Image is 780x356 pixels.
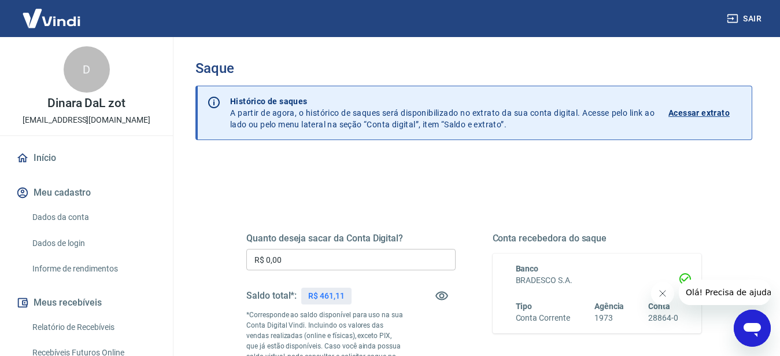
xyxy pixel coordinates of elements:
p: Histórico de saques [230,96,655,107]
iframe: Mensagem da empresa [679,280,771,305]
span: Banco [516,264,539,273]
button: Sair [724,8,766,30]
h5: Saldo total*: [246,290,297,302]
span: Tipo [516,302,533,311]
p: [EMAIL_ADDRESS][DOMAIN_NAME] [23,114,150,126]
h6: 28864-0 [648,312,678,324]
img: Vindi [14,1,89,36]
a: Dados de login [28,232,159,255]
button: Meus recebíveis [14,290,159,315]
a: Informe de rendimentos [28,257,159,281]
p: A partir de agora, o histórico de saques será disponibilizado no extrato da sua conta digital. Ac... [230,96,655,130]
a: Acessar extrato [668,96,742,130]
h3: Saque [195,60,752,76]
p: R$ 461,11 [308,290,345,302]
a: Início [14,145,159,171]
iframe: Botão para abrir a janela de mensagens [734,310,771,347]
div: D [64,46,110,93]
span: Olá! Precisa de ajuda? [7,8,97,17]
p: Dinara DaL zot [47,97,125,109]
h6: BRADESCO S.A. [516,274,679,287]
h5: Quanto deseja sacar da Conta Digital? [246,233,456,244]
span: Conta [648,302,670,311]
a: Dados da conta [28,205,159,229]
button: Meu cadastro [14,180,159,205]
h5: Conta recebedora do saque [493,233,702,244]
h6: 1973 [594,312,624,324]
span: Agência [594,302,624,311]
iframe: Fechar mensagem [651,282,674,305]
a: Relatório de Recebíveis [28,315,159,339]
p: Acessar extrato [668,107,730,119]
h6: Conta Corrente [516,312,570,324]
